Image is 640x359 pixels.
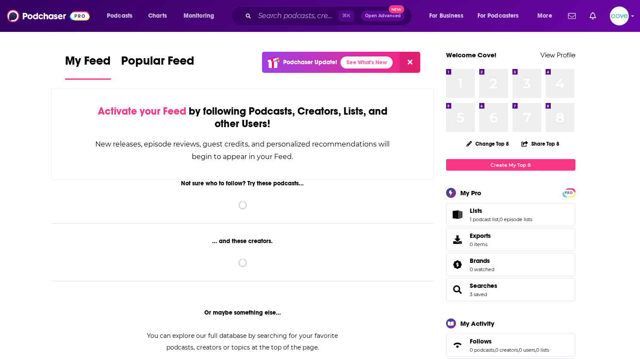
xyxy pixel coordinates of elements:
[470,257,494,265] a: Brands
[446,203,575,226] span: Lists
[531,9,563,23] button: open menu
[500,216,532,222] a: 0 episode lists
[446,228,575,251] a: Exports
[495,347,518,353] a: 0 creators
[178,9,225,23] button: open menu
[460,319,494,328] div: My Activity
[423,9,474,23] button: open menu
[565,9,579,23] a: Show notifications dropdown
[470,232,491,240] span: Exports
[143,9,172,23] a: Charts
[460,189,481,197] div: My Pro
[610,6,629,25] img: User Profile
[148,10,167,22] span: Charts
[470,216,499,222] a: 1 podcast list
[470,347,494,353] a: 0 podcasts
[121,53,194,73] span: Popular Feed
[518,347,519,353] span: ,
[446,334,575,357] span: Follows
[51,237,434,245] div: ... and these creators.
[536,347,549,353] a: 0 lists
[107,10,132,22] span: Podcasts
[564,189,574,196] a: PRO
[283,59,337,66] p: Podchaser Update!
[65,53,111,73] span: My Feed
[470,291,487,297] a: 3 saved
[521,135,560,152] button: Share Top 8
[449,209,466,221] a: Lists
[338,10,354,22] span: ⌘ K
[449,234,466,246] span: Exports
[184,10,214,22] span: Monitoring
[255,9,338,23] input: Search podcasts, credits, & more...
[519,347,535,353] a: 0 users
[446,51,496,59] a: Welcome Cove!
[446,278,575,301] span: Searches
[564,190,574,196] span: PRO
[361,11,405,21] button: Open AdvancedNew
[537,10,552,22] span: More
[449,259,466,271] a: Brands
[449,284,466,296] a: Searches
[101,9,144,23] button: open menu
[95,105,391,130] div: by following Podcasts, Creators, Lists, and other Users!
[494,347,495,353] span: ,
[499,216,500,222] span: ,
[429,10,463,22] span: For Business
[535,347,536,353] span: ,
[239,6,420,26] div: Search podcasts, credits, & more...
[470,257,490,265] span: Brands
[340,56,393,69] a: See What's New
[470,337,492,345] span: Follows
[7,8,90,24] img: Podchaser - Follow, Share and Rate Podcasts
[470,207,482,215] span: Lists
[610,6,629,25] span: Logged in as CovePodcast
[98,105,186,118] span: Activate your Feed
[586,9,599,23] a: Show notifications dropdown
[540,51,575,59] a: View Profile
[51,180,434,187] div: Not sure who to follow? Try these podcasts...
[446,253,575,276] span: Brands
[389,5,404,13] span: New
[472,9,531,23] button: open menu
[95,138,391,163] div: New releases, episode reviews, guest credits, and personalized recommendations will begin to appe...
[137,330,349,353] div: You can explore our full database by searching for your favorite podcasts, creators or topics at ...
[449,339,466,351] a: Follows
[461,138,515,149] button: Change Top 8
[121,53,194,80] a: Popular Feed
[365,14,401,18] span: Open Advanced
[470,241,491,247] span: 0 items
[470,282,497,290] a: Searches
[470,207,532,215] a: Lists
[65,53,111,80] a: My Feed
[610,6,629,25] button: Show profile menu
[51,309,434,316] div: Or maybe something else...
[470,337,549,345] a: Follows
[478,10,519,22] span: For Podcasters
[470,266,494,272] a: 0 watched
[446,159,575,171] a: Create My Top 8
